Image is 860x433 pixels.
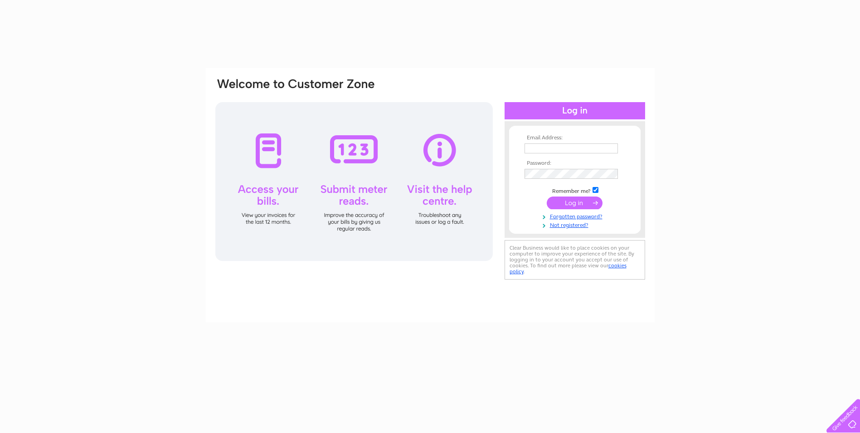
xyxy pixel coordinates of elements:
[525,220,627,229] a: Not registered?
[522,160,627,167] th: Password:
[522,186,627,195] td: Remember me?
[505,240,645,280] div: Clear Business would like to place cookies on your computer to improve your experience of the sit...
[547,197,602,209] input: Submit
[525,212,627,220] a: Forgotten password?
[510,262,627,275] a: cookies policy
[522,135,627,141] th: Email Address:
